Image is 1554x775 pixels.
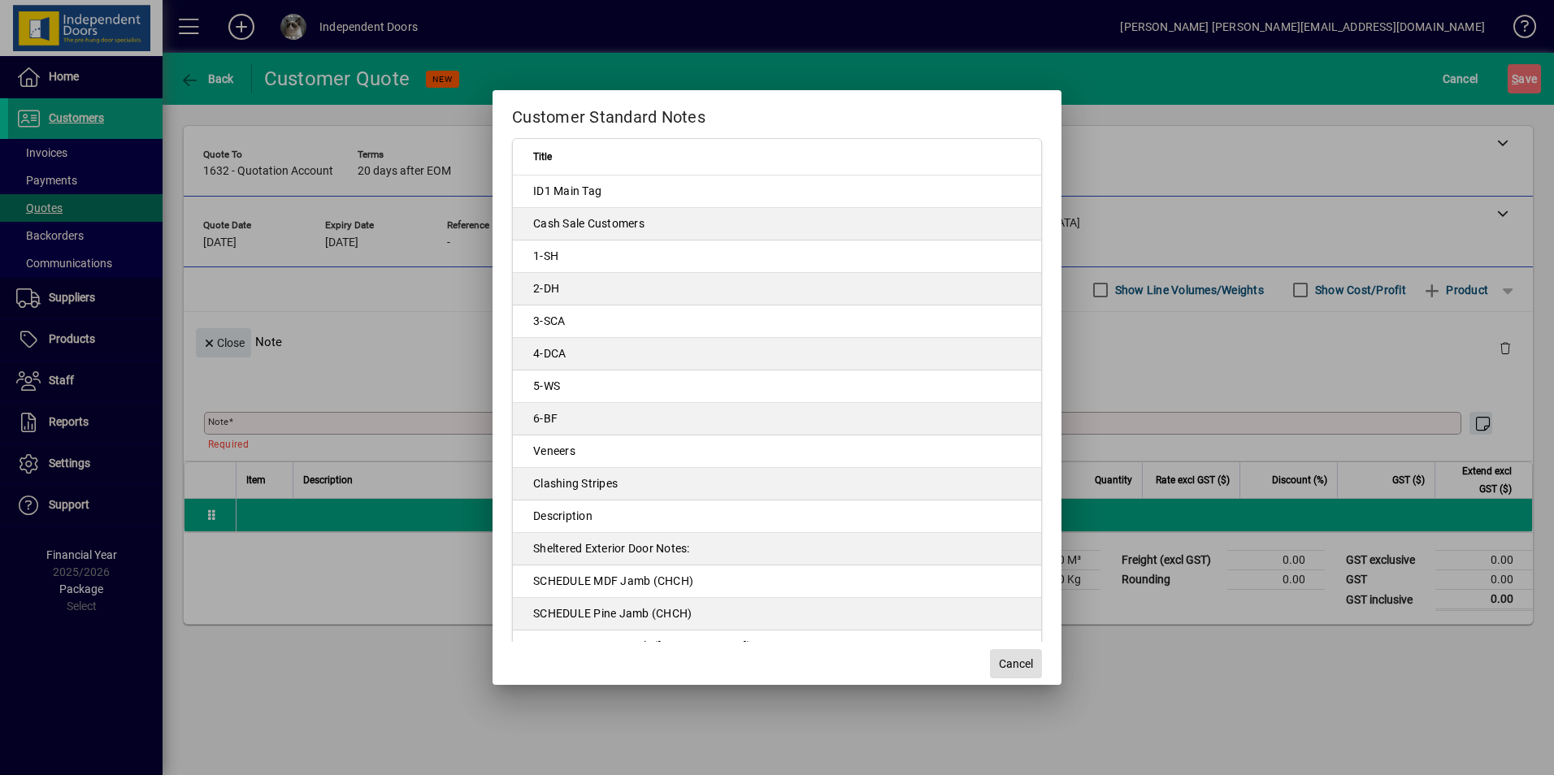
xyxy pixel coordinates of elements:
[493,90,1061,137] h2: Customer Standard Notes
[999,656,1033,673] span: Cancel
[513,565,1041,598] td: SCHEDULE MDF Jamb (CHCH)
[513,208,1041,240] td: Cash Sale Customers
[513,273,1041,305] td: 2-DH
[990,649,1042,678] button: Cancel
[513,338,1041,370] td: 4-DCA
[513,468,1041,500] td: Clashing Stripes
[513,175,1041,208] td: ID1 Main Tag
[513,500,1041,533] td: Description
[513,403,1041,435] td: 6-BF
[513,370,1041,403] td: 5-WS
[513,240,1041,273] td: 1-SH
[513,435,1041,468] td: Veneers
[513,533,1041,565] td: Sheltered Exterior Door Notes:
[533,148,552,166] span: Title
[513,598,1041,630] td: SCHEDULE Pine Jamb (CHCH)
[513,305,1041,338] td: 3-SCA
[513,630,1041,663] td: SCHEDULE MDF Jamb ([PERSON_NAME])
